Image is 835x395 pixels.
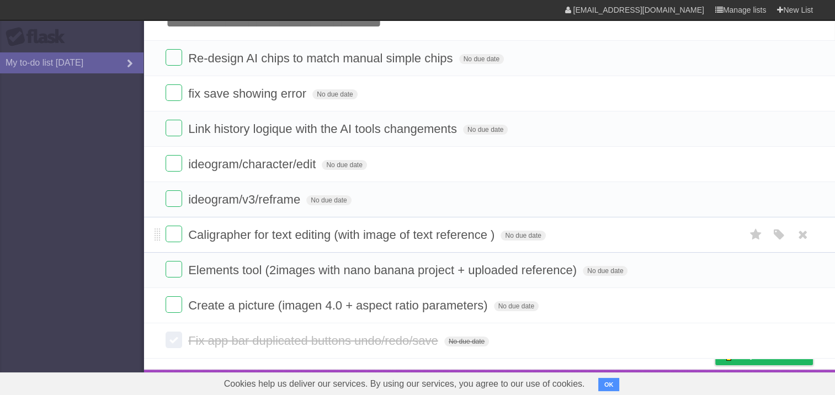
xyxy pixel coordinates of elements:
span: No due date [459,54,504,64]
span: fix save showing error [188,87,309,100]
span: No due date [322,160,366,170]
label: Done [166,190,182,207]
label: Done [166,155,182,172]
div: Flask [6,27,72,47]
label: Done [166,226,182,242]
span: Buy me a coffee [738,345,807,365]
span: ideogram/character/edit [188,157,318,171]
span: No due date [494,301,539,311]
span: Cookies help us deliver our services. By using our services, you agree to our use of cookies. [213,373,596,395]
label: Done [166,49,182,66]
label: Done [166,261,182,277]
label: Done [166,332,182,348]
span: No due date [583,266,627,276]
span: No due date [306,195,351,205]
button: OK [598,378,620,391]
label: Done [166,120,182,136]
label: Star task [746,226,767,244]
span: Caligrapher for text editing (with image of text reference ) [188,228,497,242]
span: Elements tool (2images with nano banana project + uploaded reference) [188,263,579,277]
label: Done [166,84,182,101]
span: No due date [444,337,489,346]
span: No due date [312,89,357,99]
span: ideogram/v3/reframe [188,193,303,206]
label: Done [166,296,182,313]
span: Link history logique with the AI tools changements [188,122,460,136]
span: Create a picture (imagen 4.0 + aspect ratio parameters) [188,298,490,312]
span: No due date [501,231,545,241]
span: Fix app bar duplicated buttons undo/redo/save [188,334,441,348]
span: Re-design AI chips to match manual simple chips [188,51,455,65]
span: No due date [463,125,508,135]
